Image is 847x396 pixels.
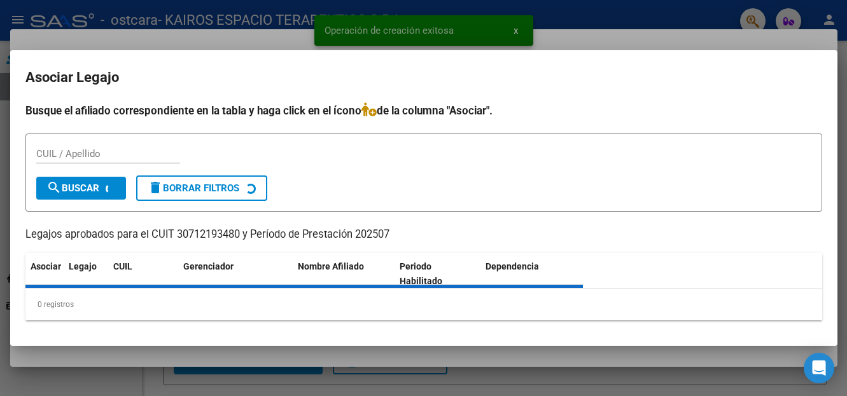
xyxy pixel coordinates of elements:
[31,261,61,271] span: Asociar
[25,289,822,320] div: 0 registros
[69,261,97,271] span: Legajo
[25,65,822,90] h2: Asociar Legajo
[400,261,442,286] span: Periodo Habilitado
[395,253,480,295] datatable-header-cell: Periodo Habilitado
[25,253,64,295] datatable-header-cell: Asociar
[46,182,99,194] span: Buscar
[804,353,834,383] div: Open Intercom Messenger
[183,261,234,271] span: Gerenciador
[64,253,108,295] datatable-header-cell: Legajo
[113,261,132,271] span: CUIL
[25,102,822,119] h4: Busque el afiliado correspondiente en la tabla y haga click en el ícono de la columna "Asociar".
[298,261,364,271] span: Nombre Afiliado
[293,253,395,295] datatable-header-cell: Nombre Afiliado
[108,253,178,295] datatable-header-cell: CUIL
[136,175,267,201] button: Borrar Filtros
[36,177,126,200] button: Buscar
[178,253,293,295] datatable-header-cell: Gerenciador
[46,180,62,195] mat-icon: search
[480,253,583,295] datatable-header-cell: Dependencia
[25,227,822,243] p: Legajos aprobados para el CUIT 30712193480 y Período de Prestación 202507
[148,180,163,195] mat-icon: delete
[486,261,539,271] span: Dependencia
[148,182,239,194] span: Borrar Filtros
